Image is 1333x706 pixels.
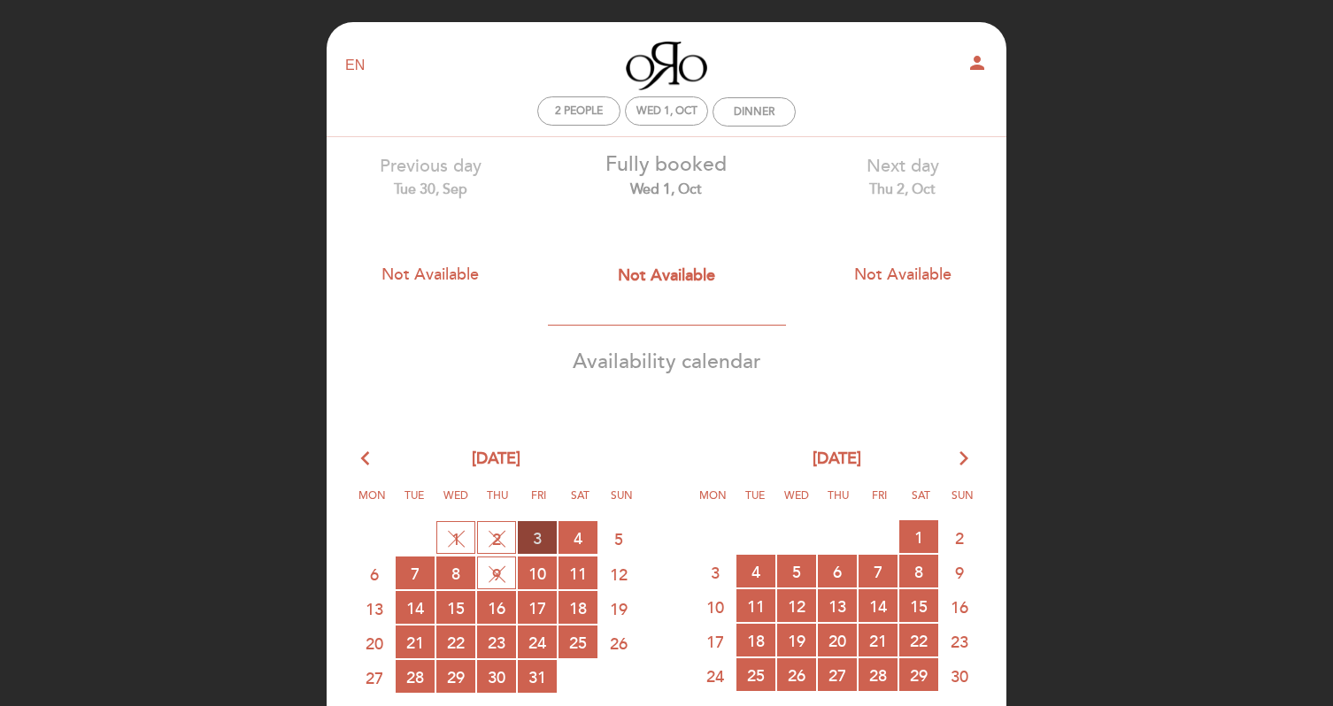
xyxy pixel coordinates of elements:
span: Wed [438,487,474,519]
span: Tue [737,487,773,519]
span: 4 [736,555,775,587]
span: 7 [859,555,898,587]
span: 10 [696,590,735,623]
span: 13 [818,589,857,622]
span: 13 [355,592,394,625]
span: 20 [355,626,394,659]
span: 28 [396,660,435,693]
span: Sat [904,487,939,519]
span: 22 [899,624,938,656]
span: 16 [940,590,979,623]
span: 5 [777,555,816,587]
span: 1 [899,520,938,553]
span: 29 [899,658,938,691]
span: 15 [436,591,475,624]
span: 18 [736,624,775,656]
span: 6 [818,555,857,587]
span: Mon [355,487,390,519]
div: Previous day [326,154,536,199]
span: 29 [436,660,475,693]
span: 21 [859,624,898,656]
span: 30 [940,659,979,692]
div: Tue 30, Sep [326,180,536,200]
span: 7 [396,556,435,589]
span: 17 [696,625,735,657]
span: [DATE] [472,448,520,471]
span: Tue [397,487,432,519]
span: 14 [396,591,435,624]
span: 27 [818,658,857,691]
span: 12 [599,557,638,590]
i: arrow_forward_ios [956,448,972,471]
span: 3 [518,521,557,554]
span: 19 [777,624,816,656]
span: 30 [477,660,516,693]
span: Mon [696,487,731,519]
span: 23 [940,625,979,657]
button: Not Available [582,253,751,297]
span: 16 [477,591,516,624]
span: Fri [521,487,557,519]
span: 25 [736,658,775,691]
span: Fully booked [605,152,727,177]
span: 8 [899,555,938,587]
span: Not Available [618,265,715,285]
span: Availability calendar [573,349,761,374]
span: 1 [436,521,475,554]
span: Fri [862,487,898,519]
span: 5 [599,522,638,555]
span: 9 [940,556,979,588]
button: person [967,52,988,80]
span: 22 [436,625,475,658]
span: Sat [563,487,598,519]
span: 21 [396,625,435,658]
span: 25 [559,625,597,658]
span: 2 [940,521,979,554]
span: 17 [518,591,557,624]
span: 3 [696,556,735,588]
span: 19 [599,592,638,625]
span: 24 [696,659,735,692]
span: 26 [777,658,816,691]
span: 9 [477,556,516,589]
span: 10 [518,556,557,589]
span: 2 people [555,104,603,118]
span: Sun [605,487,640,519]
span: Wed [779,487,814,519]
span: 24 [518,625,557,658]
span: 31 [518,660,557,693]
span: [DATE] [813,448,861,471]
button: Not Available [819,252,987,296]
span: Thu [480,487,515,519]
span: 11 [559,556,597,589]
div: Wed 1, Oct [636,104,697,118]
span: 20 [818,624,857,656]
span: 26 [599,626,638,659]
a: Oro [556,42,777,90]
span: 6 [355,557,394,590]
span: 12 [777,589,816,622]
span: 18 [559,591,597,624]
span: 8 [436,556,475,589]
span: Thu [821,487,856,519]
span: 2 [477,521,516,554]
span: 4 [559,521,597,554]
span: 27 [355,661,394,694]
div: Wed 1, Oct [562,180,772,200]
span: 14 [859,589,898,622]
div: Thu 2, Oct [797,180,1007,200]
button: Not Available [346,252,514,296]
span: 11 [736,589,775,622]
span: Sun [945,487,981,519]
span: 23 [477,625,516,658]
span: 15 [899,589,938,622]
i: person [967,52,988,73]
span: 28 [859,658,898,691]
div: Dinner [734,105,774,119]
div: Next day [797,154,1007,199]
i: arrow_back_ios [361,448,377,471]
